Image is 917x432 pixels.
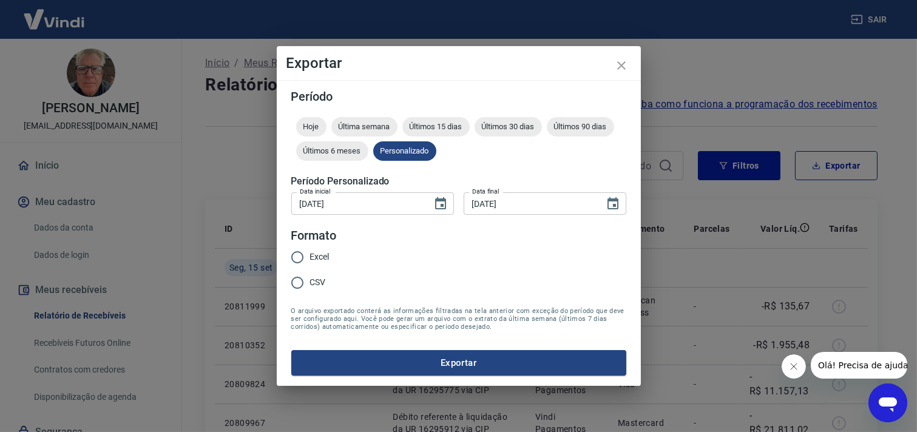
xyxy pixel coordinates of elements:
label: Data inicial [300,187,331,196]
button: close [607,51,636,80]
iframe: Botão para abrir a janela de mensagens [868,383,907,422]
h4: Exportar [286,56,631,70]
span: Últimos 6 meses [296,146,368,155]
span: Última semana [331,122,398,131]
div: Últimos 30 dias [475,117,542,137]
input: DD/MM/YYYY [291,192,424,215]
button: Choose date, selected date is 15 de set de 2025 [601,192,625,216]
button: Exportar [291,350,626,376]
span: Hoje [296,122,327,131]
div: Última semana [331,117,398,137]
span: O arquivo exportado conterá as informações filtradas na tela anterior com exceção do período que ... [291,307,626,331]
h5: Período Personalizado [291,175,626,187]
div: Últimos 6 meses [296,141,368,161]
span: Últimos 90 dias [547,122,614,131]
span: Últimos 15 dias [402,122,470,131]
span: CSV [310,276,326,289]
iframe: Mensagem da empresa [811,352,907,379]
label: Data final [472,187,499,196]
span: Últimos 30 dias [475,122,542,131]
div: Últimos 15 dias [402,117,470,137]
span: Excel [310,251,330,263]
iframe: Fechar mensagem [782,354,806,379]
button: Choose date, selected date is 10 de set de 2025 [428,192,453,216]
legend: Formato [291,227,337,245]
input: DD/MM/YYYY [464,192,596,215]
div: Personalizado [373,141,436,161]
div: Últimos 90 dias [547,117,614,137]
h5: Período [291,90,626,103]
div: Hoje [296,117,327,137]
span: Personalizado [373,146,436,155]
span: Olá! Precisa de ajuda? [7,8,102,18]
